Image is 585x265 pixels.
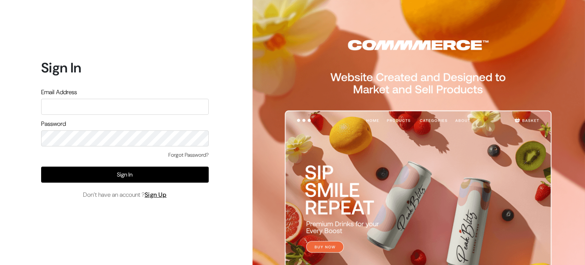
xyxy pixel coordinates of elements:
[41,88,77,97] label: Email Address
[168,151,209,159] a: Forgot Password?
[41,59,209,76] h1: Sign In
[83,190,167,199] span: Don’t have an account ?
[41,119,66,128] label: Password
[41,167,209,183] button: Sign In
[145,191,167,199] a: Sign Up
